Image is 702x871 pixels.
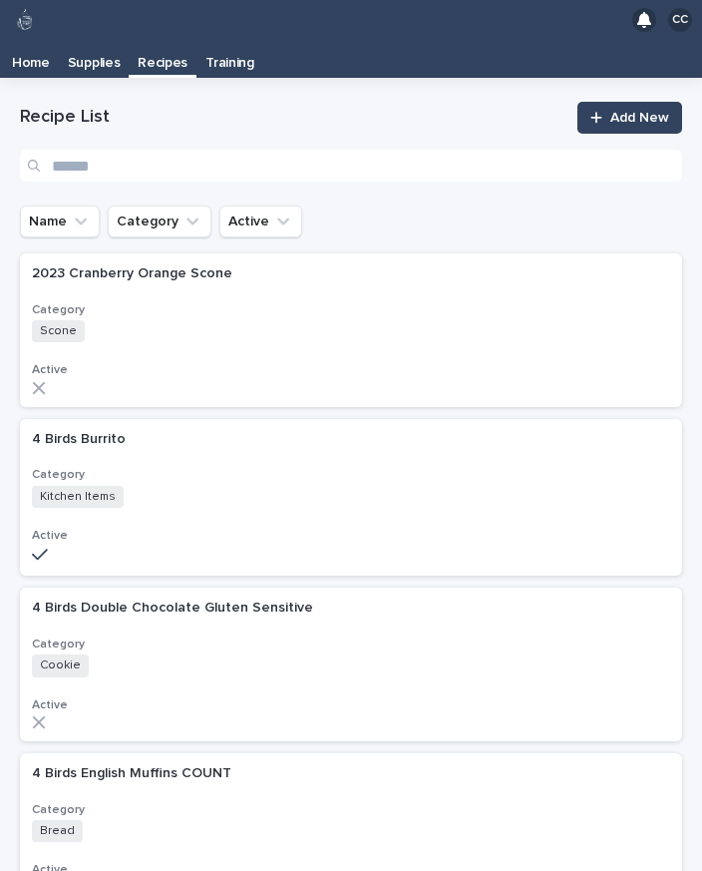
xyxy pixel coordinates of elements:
a: 4 Birds Double Chocolate Gluten Sensitive4 Birds Double Chocolate Gluten Sensitive CategoryCookie... [20,588,682,741]
p: Training [205,40,254,72]
button: Active [219,206,302,237]
h3: Active [32,697,670,713]
h3: Active [32,362,670,378]
button: Category [108,206,211,237]
span: Kitchen Items [32,486,124,508]
h3: Category [32,802,670,818]
p: 4 Birds Burrito [32,427,130,448]
a: Home [3,40,59,78]
a: 4 Birds Burrito4 Birds Burrito CategoryKitchen ItemsActive [20,419,682,577]
p: Recipes [138,40,187,72]
p: 4 Birds English Muffins COUNT [32,761,235,782]
a: Recipes [129,40,196,75]
span: Add New [610,111,669,125]
h3: Category [32,302,670,318]
span: Scone [32,320,85,342]
input: Search [20,150,682,182]
button: Name [20,206,100,237]
p: Supplies [68,40,121,72]
a: Training [196,40,263,78]
h1: Recipe List [20,106,565,130]
a: Supplies [59,40,130,78]
div: CC [668,8,692,32]
a: 2023 Cranberry Orange Scone2023 Cranberry Orange Scone CategorySconeActive [20,253,682,407]
h3: Active [32,528,670,544]
a: Add New [577,102,682,134]
p: 2023 Cranberry Orange Scone [32,261,236,282]
h3: Category [32,467,670,483]
h3: Category [32,637,670,653]
p: 4 Birds Double Chocolate Gluten Sensitive [32,596,317,617]
img: 80hjoBaRqlyywVK24fQd [12,7,38,33]
span: Bread [32,820,83,842]
span: Cookie [32,654,89,676]
p: Home [12,40,50,72]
